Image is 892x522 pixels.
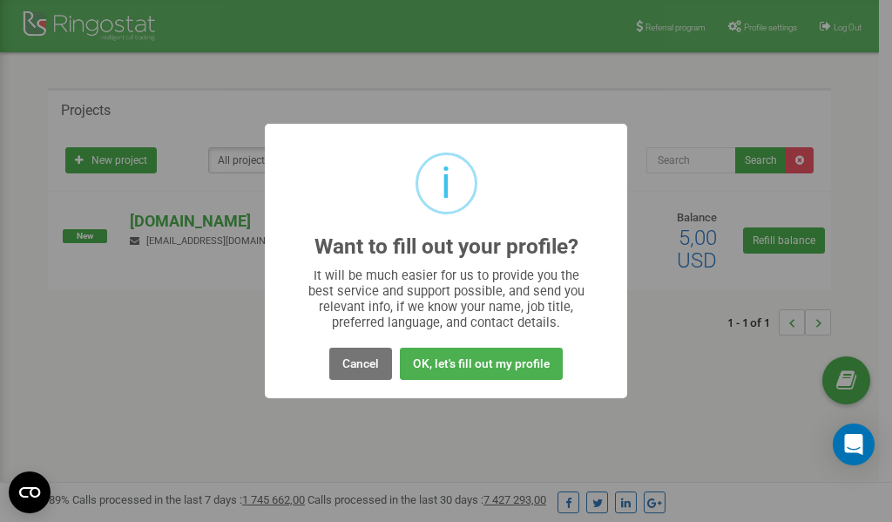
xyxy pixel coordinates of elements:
div: It will be much easier for us to provide you the best service and support possible, and send you ... [300,268,593,330]
button: OK, let's fill out my profile [400,348,563,380]
button: Open CMP widget [9,471,51,513]
h2: Want to fill out your profile? [314,235,578,259]
button: Cancel [329,348,392,380]
div: i [441,155,451,212]
div: Open Intercom Messenger [833,424,875,465]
